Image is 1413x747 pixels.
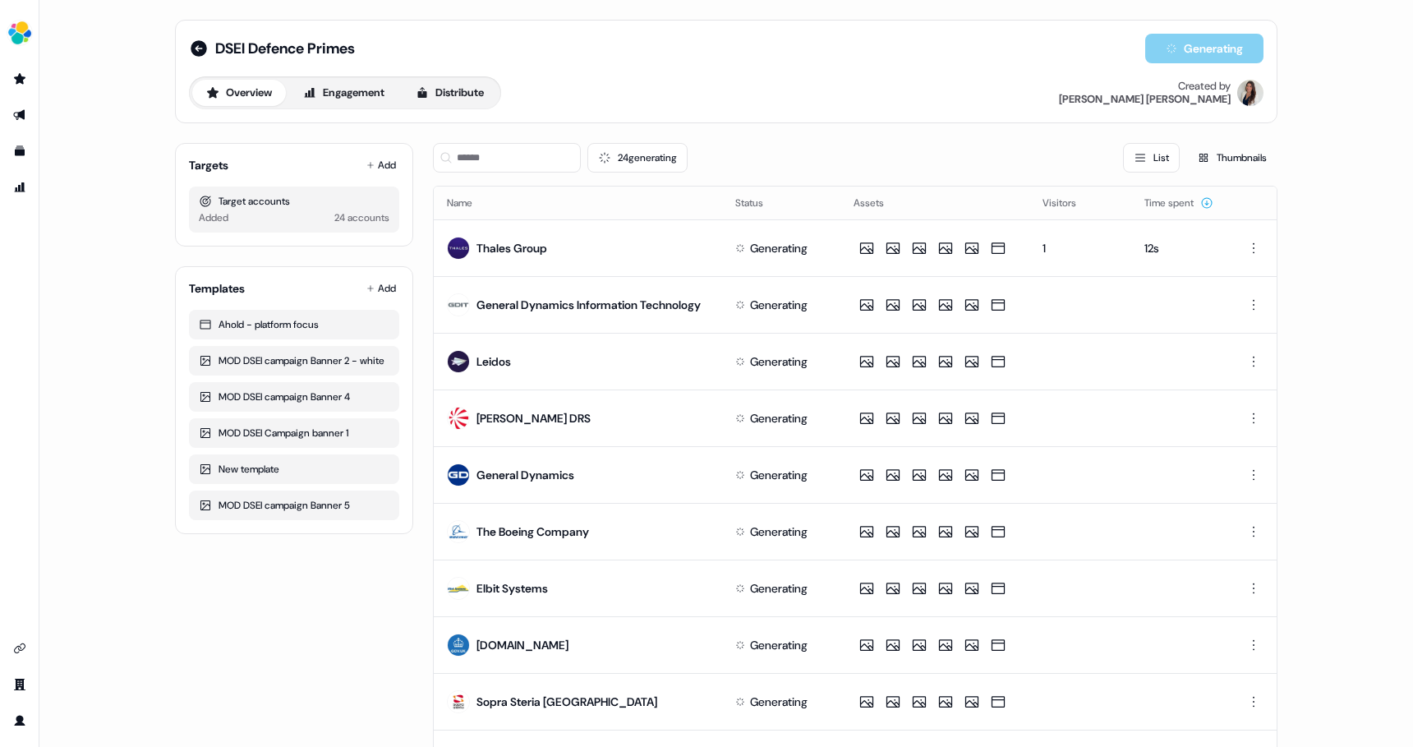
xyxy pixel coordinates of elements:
div: Sopra Steria [GEOGRAPHIC_DATA] [476,694,657,710]
div: [PERSON_NAME] DRS [476,410,591,427]
img: Kelly [1237,80,1263,106]
a: Go to attribution [7,174,33,201]
div: [PERSON_NAME] [PERSON_NAME] [1059,93,1231,106]
th: Assets [840,187,1030,219]
div: Generating [750,240,808,256]
button: Status [735,188,783,218]
button: Engagement [289,80,398,106]
div: Targets [189,157,228,173]
button: Name [447,188,492,218]
div: Generating [750,467,808,483]
div: [DOMAIN_NAME] [476,637,568,653]
a: Go to integrations [7,635,33,662]
a: Go to team [7,671,33,698]
a: Go to templates [7,138,33,164]
div: Generating [750,523,808,540]
div: Generating [750,637,808,653]
button: 24generating [587,143,688,173]
div: MOD DSEI campaign Banner 5 [199,497,389,514]
div: Generating [750,297,808,313]
a: Go to prospects [7,66,33,92]
div: Generating [750,353,808,370]
div: MOD DSEI campaign Banner 2 - white [199,353,389,369]
button: Distribute [402,80,498,106]
button: Thumbnails [1186,143,1277,173]
div: The Boeing Company [476,523,589,540]
div: Ahold - platform focus [199,316,389,333]
span: DSEI Defence Primes [215,39,355,58]
div: Generating [750,580,808,597]
button: Visitors [1042,188,1096,218]
div: Created by [1178,80,1231,93]
div: Added [199,210,228,226]
div: Target accounts [199,193,389,210]
div: 12s [1144,240,1216,256]
button: List [1123,143,1180,173]
div: New template [199,461,389,477]
div: 24 accounts [334,210,389,226]
div: MOD DSEI Campaign banner 1 [199,425,389,441]
a: Go to outbound experience [7,102,33,128]
div: MOD DSEI campaign Banner 4 [199,389,389,405]
button: Time spent [1144,188,1213,218]
div: Generating [750,410,808,427]
button: Add [363,154,399,177]
button: Add [363,277,399,300]
div: Thales Group [476,240,547,256]
a: Go to profile [7,708,33,734]
div: 1 [1042,240,1117,256]
button: Overview [192,80,286,106]
div: General Dynamics [476,467,574,483]
div: General Dynamics Information Technology [476,297,701,313]
div: Elbit Systems [476,580,548,597]
div: Templates [189,280,245,297]
div: Generating [750,694,808,710]
div: Leidos [476,353,511,370]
